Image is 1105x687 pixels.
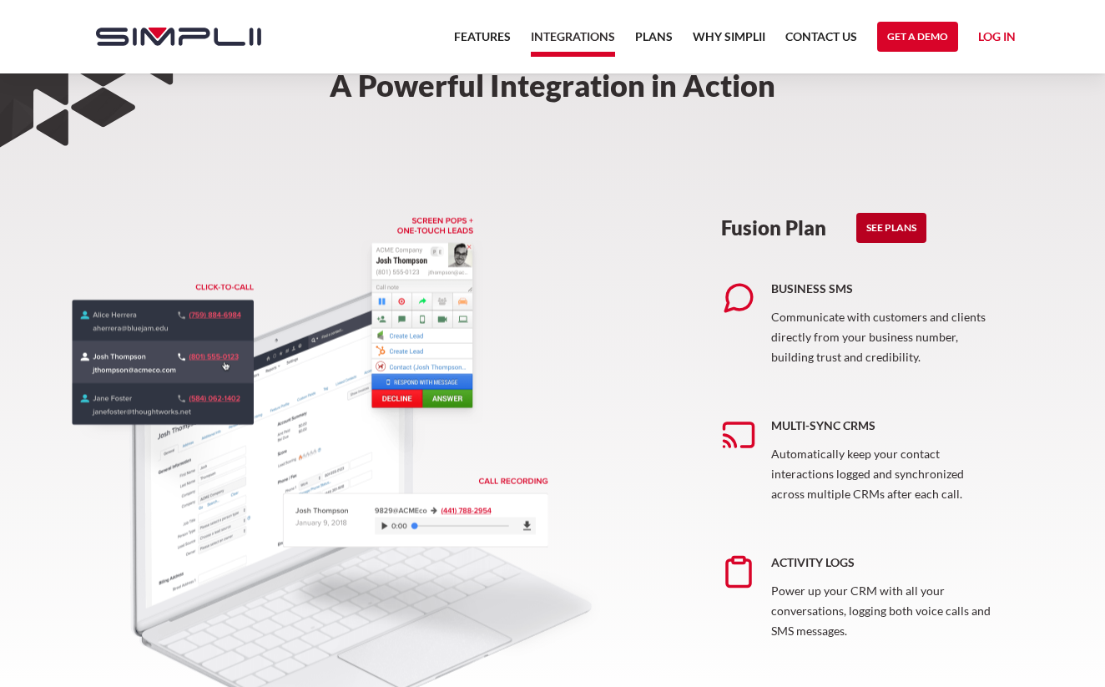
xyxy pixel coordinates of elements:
a: Log in [978,27,1016,52]
h3: Fusion Plan [721,215,826,240]
h5: Business SMS [771,280,996,297]
a: See Plans [856,213,926,243]
a: Business SMSCommunicate with customers and clients directly from your business number, building t... [721,260,1026,397]
h5: Multi-sync CRMs [771,417,996,434]
a: Multi-sync CRMsAutomatically keep your contact interactions logged and synchronized across multip... [721,397,1026,534]
p: Communicate with customers and clients directly from your business number, building trust and cre... [771,307,996,367]
a: Why Simplii [693,27,765,57]
p: Automatically keep your contact interactions logged and synchronized across multiple CRMs after e... [771,444,996,504]
a: Get a Demo [877,22,958,52]
a: Activity LogsPower up your CRM with all your conversations, logging both voice calls and SMS mess... [721,534,1026,671]
a: Integrations [531,27,615,57]
a: Contact US [785,27,857,57]
img: Simplii [96,28,261,46]
a: Plans [635,27,673,57]
p: Power up your CRM with all your conversations, logging both voice calls and SMS messages. [771,581,996,641]
a: Features [454,27,511,57]
h5: Activity Logs [771,554,996,571]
